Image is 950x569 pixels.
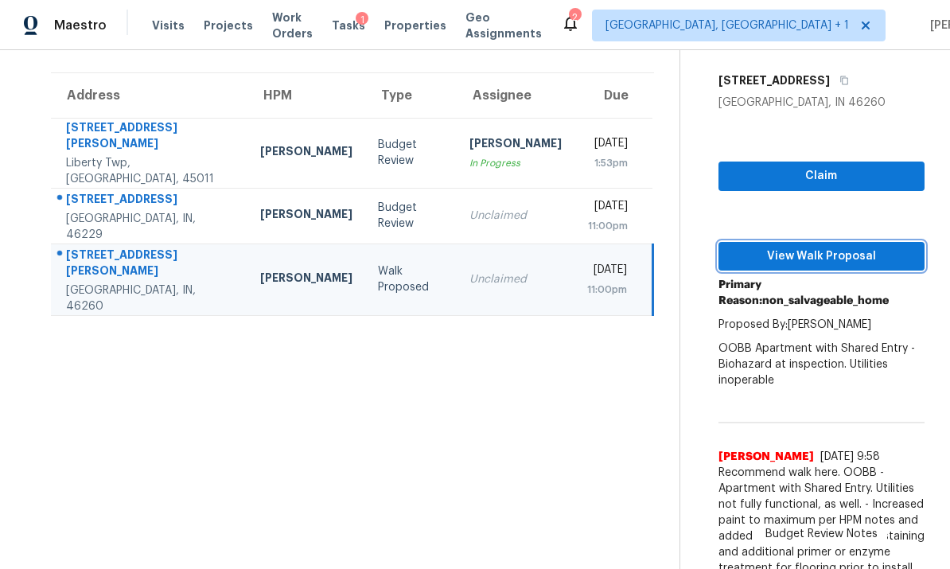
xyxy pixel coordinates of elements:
div: 11:00pm [587,218,629,234]
button: View Walk Proposal [718,242,925,271]
span: Budget Review Notes [756,526,887,542]
th: HPM [247,73,365,118]
div: [GEOGRAPHIC_DATA], IN, 46260 [66,283,235,314]
div: [GEOGRAPHIC_DATA], IN 46260 [718,95,925,111]
span: [DATE] 9:58 [820,451,880,462]
div: [STREET_ADDRESS] [66,191,235,211]
div: 1 [356,12,368,28]
div: 11:00pm [587,282,627,298]
p: Proposed By: [PERSON_NAME] [718,317,925,333]
span: Properties [384,18,446,33]
span: Tasks [332,20,365,31]
div: Liberty Twp, [GEOGRAPHIC_DATA], 45011 [66,155,235,187]
div: [PERSON_NAME] [260,270,352,290]
span: [PERSON_NAME] [718,449,814,465]
div: [DATE] [587,135,629,155]
b: Primary Reason: non_salvageable_home [718,279,889,306]
div: Budget Review [378,137,444,169]
div: [STREET_ADDRESS][PERSON_NAME] [66,247,235,283]
div: 2 [569,10,580,25]
span: View Walk Proposal [731,247,912,267]
div: [GEOGRAPHIC_DATA], IN, 46229 [66,211,235,243]
div: [PERSON_NAME] [260,206,352,226]
span: [GEOGRAPHIC_DATA], [GEOGRAPHIC_DATA] + 1 [605,18,849,33]
div: [DATE] [587,198,629,218]
div: Walk Proposed [378,263,444,295]
span: Projects [204,18,253,33]
span: Geo Assignments [465,10,542,41]
button: Claim [718,162,925,191]
span: Claim [731,166,912,186]
span: Work Orders [272,10,313,41]
div: [STREET_ADDRESS][PERSON_NAME] [66,119,235,155]
p: OOBB Apartment with Shared Entry - Biohazard at inspection. Utilities inoperable [718,341,925,388]
span: Maestro [54,18,107,33]
div: [PERSON_NAME] [260,143,352,163]
th: Assignee [457,73,574,118]
div: [PERSON_NAME] [469,135,562,155]
div: [DATE] [587,262,627,282]
div: Unclaimed [469,208,562,224]
div: Budget Review [378,200,444,232]
th: Type [365,73,457,118]
h5: [STREET_ADDRESS] [718,72,830,88]
th: Due [574,73,653,118]
th: Address [51,73,247,118]
div: In Progress [469,155,562,171]
span: Visits [152,18,185,33]
button: Copy Address [830,66,851,95]
div: 1:53pm [587,155,629,171]
div: Unclaimed [469,271,562,287]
